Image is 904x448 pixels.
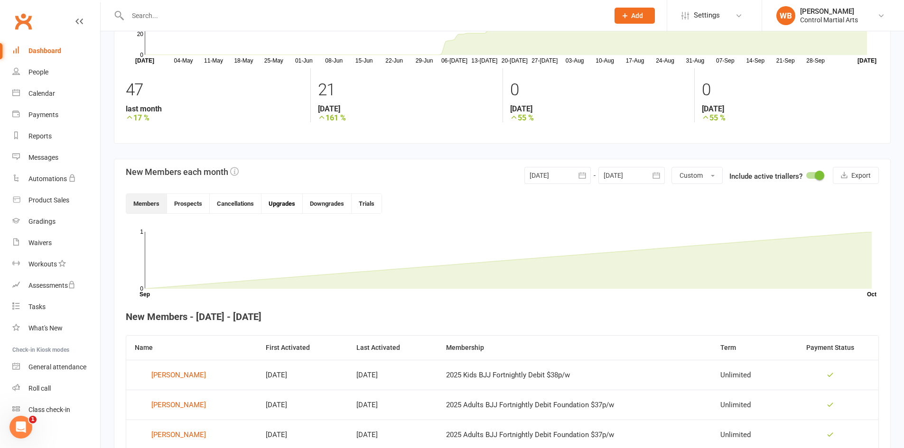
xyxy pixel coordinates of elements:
button: Export [833,167,879,184]
div: [PERSON_NAME] [151,398,206,412]
button: Members [126,194,167,213]
a: People [12,62,100,83]
input: Search... [125,9,602,22]
th: Term [712,336,782,360]
div: Payments [28,111,58,119]
strong: [DATE] [510,104,687,113]
strong: 55 % [702,113,879,122]
a: Roll call [12,378,100,399]
span: Add [631,12,643,19]
a: [PERSON_NAME] [135,428,249,442]
div: Product Sales [28,196,69,204]
strong: 17 % [126,113,303,122]
a: Assessments [12,275,100,296]
strong: 55 % [510,113,687,122]
td: 2025 Kids BJJ Fortnightly Debit $38p/w [438,360,712,390]
td: 2025 Adults BJJ Fortnightly Debit Foundation $37p/w [438,390,712,420]
div: Workouts [28,260,57,268]
div: Reports [28,132,52,140]
div: Automations [28,175,67,183]
h4: New Members - [DATE] - [DATE] [126,311,879,322]
td: [DATE] [348,390,438,420]
div: Class check-in [28,406,70,413]
a: Messages [12,147,100,168]
button: Custom [671,167,723,184]
div: Dashboard [28,47,61,55]
a: Payments [12,104,100,126]
span: Custom [680,172,703,179]
strong: [DATE] [318,104,495,113]
div: Waivers [28,239,52,247]
th: First Activated [257,336,348,360]
div: [PERSON_NAME] [151,428,206,442]
strong: [DATE] [702,104,879,113]
div: WB [776,6,795,25]
a: General attendance kiosk mode [12,357,100,378]
th: Last Activated [348,336,438,360]
div: Tasks [28,303,46,311]
div: 47 [126,76,303,104]
a: Gradings [12,211,100,232]
button: Trials [352,194,382,213]
th: Name [126,336,257,360]
div: General attendance [28,363,86,371]
td: Unlimited [712,390,782,420]
div: Roll call [28,384,51,392]
label: Include active triallers? [729,171,802,182]
button: Add [615,8,655,24]
div: 21 [318,76,495,104]
div: 0 [702,76,879,104]
div: Assessments [28,282,75,289]
button: Downgrades [303,194,352,213]
strong: last month [126,104,303,113]
button: Cancellations [210,194,261,213]
a: Dashboard [12,40,100,62]
strong: 161 % [318,113,495,122]
div: Gradings [28,218,56,225]
th: Payment Status [782,336,878,360]
span: Settings [694,5,720,26]
a: Tasks [12,296,100,318]
h3: New Members each month [126,167,239,177]
a: Automations [12,168,100,190]
td: [DATE] [257,360,348,390]
button: Prospects [167,194,210,213]
div: 0 [510,76,687,104]
div: Control Martial Arts [800,16,858,24]
div: People [28,68,48,76]
button: Upgrades [261,194,303,213]
span: 1 [29,416,37,423]
iframe: Intercom live chat [9,416,32,439]
a: Waivers [12,232,100,254]
a: [PERSON_NAME] [135,368,249,382]
td: [DATE] [348,360,438,390]
a: Reports [12,126,100,147]
div: What's New [28,324,63,332]
div: [PERSON_NAME] [151,368,206,382]
a: Workouts [12,254,100,275]
div: [PERSON_NAME] [800,7,858,16]
th: Membership [438,336,712,360]
a: Product Sales [12,190,100,211]
td: Unlimited [712,360,782,390]
a: [PERSON_NAME] [135,398,249,412]
a: What's New [12,318,100,339]
div: Calendar [28,90,55,97]
a: Calendar [12,83,100,104]
a: Class kiosk mode [12,399,100,421]
td: [DATE] [257,390,348,420]
div: Messages [28,154,58,161]
a: Clubworx [11,9,35,33]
